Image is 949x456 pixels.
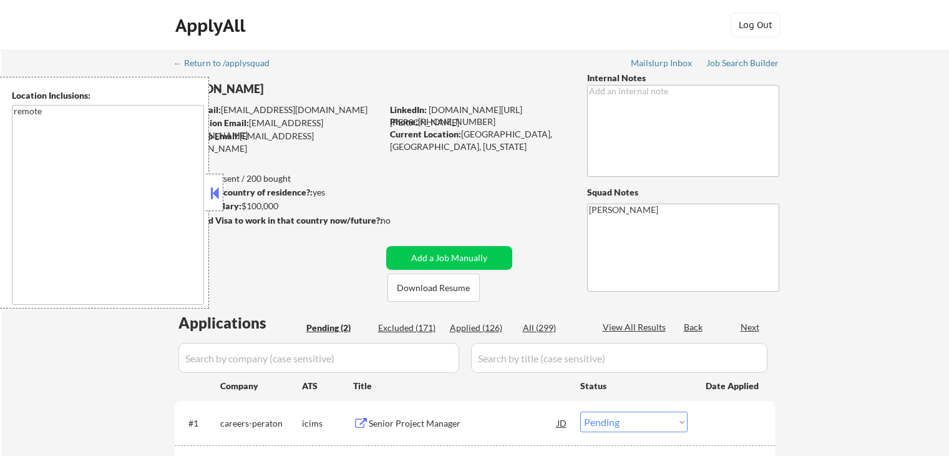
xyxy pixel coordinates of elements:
div: $100,000 [174,200,382,212]
a: Mailslurp Inbox [631,58,693,71]
button: Download Resume [387,274,480,302]
div: Location Inclusions: [12,89,204,102]
div: Senior Project Manager [369,417,557,430]
a: ← Return to /applysquad [173,58,281,71]
button: Add a Job Manually [386,246,512,270]
strong: LinkedIn: [390,104,427,115]
div: Back [684,321,704,334]
div: [PERSON_NAME] [175,81,431,97]
div: Squad Notes [587,186,779,199]
div: 126 sent / 200 bought [174,172,382,185]
div: JD [556,412,568,434]
strong: Can work in country of residence?: [174,187,313,197]
div: no [381,214,416,227]
div: Status [580,374,688,397]
div: Title [353,380,568,392]
div: Applications [178,315,302,330]
input: Search by title (case sensitive) [471,343,767,373]
div: View All Results [603,321,669,334]
div: [PHONE_NUMBER] [390,116,567,128]
div: Company [220,380,302,392]
div: ← Return to /applysquad [173,59,281,67]
strong: Current Location: [390,129,461,139]
a: Job Search Builder [706,58,779,71]
div: Job Search Builder [706,59,779,67]
button: Log Out [731,12,781,37]
div: ApplyAll [175,15,249,36]
strong: Phone: [390,116,418,127]
div: Applied (126) [450,322,512,334]
a: [DOMAIN_NAME][URL][PERSON_NAME] [390,104,522,127]
strong: Will need Visa to work in that country now/future?: [175,215,382,226]
div: ATS [302,380,353,392]
div: [EMAIL_ADDRESS][DOMAIN_NAME] [175,104,382,116]
div: icims [302,417,353,430]
div: #1 [188,417,210,430]
div: yes [174,186,378,199]
div: Next [741,321,761,334]
div: All (299) [523,322,585,334]
div: [EMAIL_ADDRESS][DOMAIN_NAME] [175,130,382,154]
div: careers-peraton [220,417,302,430]
div: [GEOGRAPHIC_DATA], [GEOGRAPHIC_DATA], [US_STATE] [390,128,567,152]
div: Internal Notes [587,72,779,84]
div: [EMAIL_ADDRESS][DOMAIN_NAME] [175,117,382,141]
div: Excluded (171) [378,322,440,334]
div: Pending (2) [306,322,369,334]
div: Date Applied [706,380,761,392]
div: Mailslurp Inbox [631,59,693,67]
input: Search by company (case sensitive) [178,343,459,373]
